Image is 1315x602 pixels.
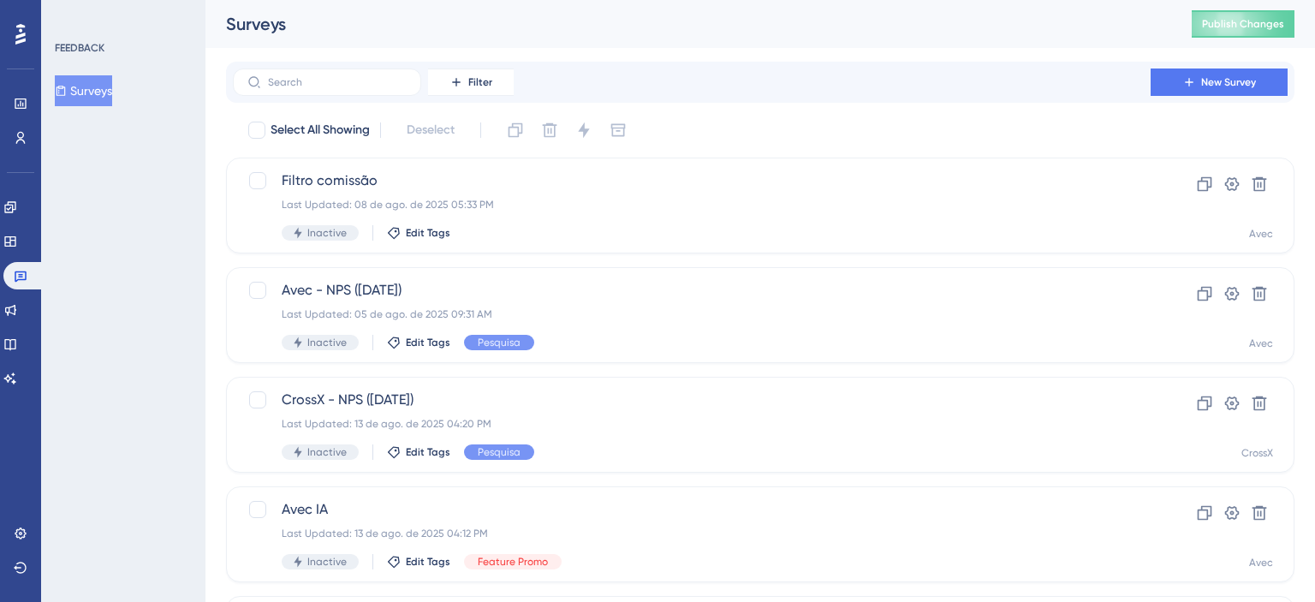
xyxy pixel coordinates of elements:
span: Inactive [307,555,347,569]
button: Surveys [55,75,112,106]
button: Edit Tags [387,555,450,569]
button: Edit Tags [387,445,450,459]
span: Avec IA [282,499,1102,520]
div: Last Updated: 05 de ago. de 2025 09:31 AM [282,307,1102,321]
span: Edit Tags [406,555,450,569]
button: Publish Changes [1192,10,1294,38]
button: New Survey [1151,69,1288,96]
div: FEEDBACK [55,41,104,55]
span: Feature Promo [478,555,548,569]
button: Deselect [391,115,470,146]
div: Avec [1249,227,1273,241]
span: Avec - NPS ([DATE]) [282,280,1102,301]
span: Pesquisa [478,445,521,459]
span: Inactive [307,226,347,240]
div: Last Updated: 13 de ago. de 2025 04:12 PM [282,527,1102,540]
span: Publish Changes [1202,17,1284,31]
span: CrossX - NPS ([DATE]) [282,390,1102,410]
span: Select All Showing [271,120,370,140]
div: Avec [1249,556,1273,569]
span: Edit Tags [406,445,450,459]
span: Filter [468,75,492,89]
button: Filter [428,69,514,96]
span: Pesquisa [478,336,521,349]
span: Deselect [407,120,455,140]
div: CrossX [1241,446,1273,460]
span: Filtro comissão [282,170,1102,191]
div: Surveys [226,12,1149,36]
input: Search [268,76,407,88]
button: Edit Tags [387,226,450,240]
span: Edit Tags [406,226,450,240]
span: Edit Tags [406,336,450,349]
div: Last Updated: 13 de ago. de 2025 04:20 PM [282,417,1102,431]
button: Edit Tags [387,336,450,349]
div: Last Updated: 08 de ago. de 2025 05:33 PM [282,198,1102,212]
span: Inactive [307,336,347,349]
span: Inactive [307,445,347,459]
div: Avec [1249,337,1273,350]
span: New Survey [1201,75,1256,89]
